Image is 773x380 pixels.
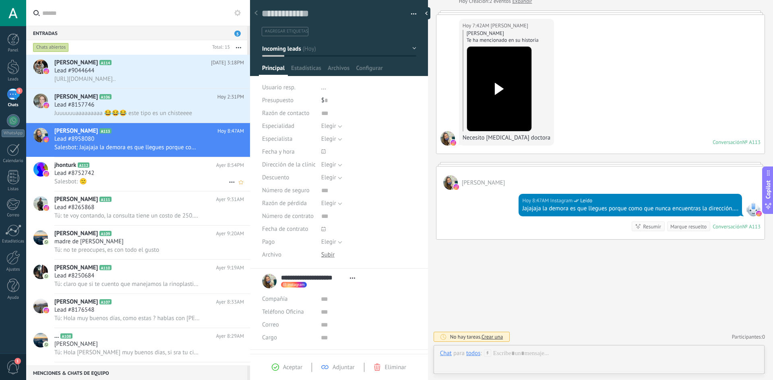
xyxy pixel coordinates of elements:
div: Número de contrato [262,210,315,223]
button: Teléfono Oficina [262,306,304,318]
span: Lead #8752742 [54,169,94,177]
span: madre de [PERSON_NAME] [54,238,124,246]
span: Salesbot: 🙁 [54,178,87,185]
span: Tú: Hola muy buenos días, como estas ? hablas con [PERSON_NAME] asistente de la Dra. [PERSON_NAME... [54,314,200,322]
span: Fecha de contrato [262,226,308,232]
div: Hoy 7:42AM [463,22,491,30]
button: Correo [262,318,279,331]
div: Compañía [262,293,315,306]
span: Número de seguro [262,187,310,193]
img: icon [43,171,49,177]
span: Ayer 9:20AM [216,230,244,238]
div: Leads [2,77,25,82]
span: #agregar etiquetas [265,29,308,34]
span: jhonturk [54,161,76,169]
div: Resumir [643,223,661,230]
span: Archivos [328,64,349,76]
div: Listas [2,187,25,192]
span: Manuela Huertas López [462,179,505,187]
span: A107 [99,299,111,304]
span: A112 [78,162,89,168]
button: Más [230,40,247,55]
span: Salesbot: Jajajaja la demora es que llegues porque como que nunca encuentras la dirección…. [54,144,200,151]
div: Correo [2,213,25,218]
span: para [453,349,465,357]
button: Elegir [321,120,342,133]
span: Manuela Huertas López [443,175,458,190]
a: avataricon...A108Ayer 8:29AM[PERSON_NAME]Tú: Hola [PERSON_NAME] muy buenos dias, si sra tu cirugi... [26,328,250,362]
img: icon [43,342,49,347]
span: Presupuesto [262,97,293,104]
div: [PERSON_NAME] Te ha mencionado en su historia [467,30,551,43]
span: [URL][DOMAIN_NAME].. [54,75,116,83]
div: $ [321,94,416,107]
span: Correo [262,321,279,329]
span: Crear una [482,333,503,340]
button: Elegir [321,197,342,210]
span: Hoy 2:31PM [217,93,244,101]
span: : [480,349,482,357]
span: Juuuuuuaaaaaaaaa 😂😂😂 este tipo es un chisteeee [54,109,192,117]
div: Ajustes [2,267,25,272]
span: 5 [16,88,23,94]
span: [PERSON_NAME] [54,59,98,67]
span: Especialista [262,136,292,142]
div: Panel [2,48,25,53]
div: Especialidad [262,120,315,133]
span: Ayer 8:54PM [216,161,244,169]
a: avataricon[PERSON_NAME]A109Ayer 9:20AMmadre de [PERSON_NAME]Tú: no te preocupes, es con todo el g... [26,226,250,259]
span: Lead #8176548 [54,306,94,314]
span: 1 [14,358,21,364]
span: Configurar [356,64,382,76]
span: Aceptar [283,364,302,371]
span: [PERSON_NAME] [54,195,98,203]
span: Leído [580,197,592,205]
div: Chats [2,103,25,108]
div: Estadísticas [2,239,25,244]
span: Hoy 8:47AM [217,127,244,135]
span: Cargo [262,335,277,341]
span: Estadísticas [291,64,321,76]
div: Conversación [713,223,742,230]
div: Dirección de la clínica [262,158,315,171]
span: A114 [99,60,111,65]
a: avataricon[PERSON_NAME]A107Ayer 8:33AMLead #8176548Tú: Hola muy buenos días, como estas ? hablas ... [26,294,250,328]
span: instagram [287,283,305,287]
img: icon [43,103,49,108]
span: [PERSON_NAME] [54,93,98,101]
span: Elegir [321,122,336,130]
div: Fecha y hora [262,146,315,158]
span: Lead #8958080 [54,135,94,143]
div: Menciones & Chats de equipo [26,366,247,380]
span: Elegir [321,199,336,207]
span: Elegir [321,174,336,181]
div: Necesito [MEDICAL_DATA] doctora [463,134,551,142]
div: WhatsApp [2,129,25,137]
span: Tú: no te preocupes, es con todo el gusto [54,246,159,254]
div: № A113 [742,223,761,230]
img: icon [43,273,49,279]
span: A113 [99,128,111,134]
div: № A113 [742,139,761,146]
div: Total: 15 [209,43,230,51]
span: Razón de pérdida [262,200,307,206]
div: todos [466,349,480,357]
span: Usuario resp. [262,84,296,91]
div: Pago [262,236,315,249]
a: avataricon[PERSON_NAME]A110Ayer 9:19AMLead #8250684Tú: claro que si te cuento que manejamos la ri... [26,260,250,294]
span: Razón de contacto [262,110,310,116]
span: Lead #8265868 [54,203,94,212]
span: Lead #8250684 [54,272,94,280]
a: avataricon[PERSON_NAME]A114[DATE] 3:18PMLead #9044644[URL][DOMAIN_NAME].. [26,55,250,88]
span: Tú: Hola [PERSON_NAME] muy buenos dias, si sra tu cirugia esta para este mes en el momento estamo... [54,349,200,356]
img: instagram.svg [451,140,456,146]
a: avataricon[PERSON_NAME]A106Hoy 2:31PMLead #8157746Juuuuuuaaaaaaaaa 😂😂😂 este tipo es un chisteeee [26,89,250,123]
span: 0 [762,333,765,340]
div: Ayuda [2,295,25,300]
div: Archivo [262,249,315,261]
span: Eliminar [385,364,406,371]
div: Cargo [262,331,315,344]
div: Especialista [262,133,315,146]
span: Lead #8157746 [54,101,94,109]
div: Conversación [713,139,742,146]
